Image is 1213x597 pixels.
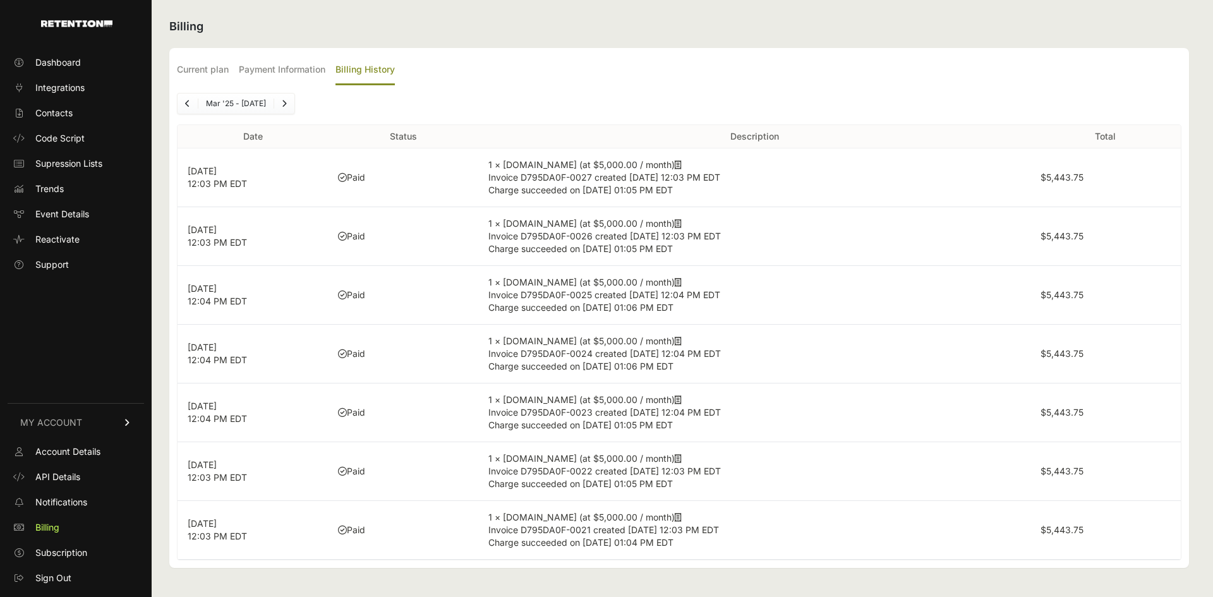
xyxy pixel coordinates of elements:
span: Subscription [35,546,87,559]
a: Notifications [8,492,144,512]
span: Reactivate [35,233,80,246]
label: Billing History [335,56,395,85]
label: $5,443.75 [1041,348,1083,359]
span: Charge succeeded on [DATE] 01:04 PM EDT [488,537,673,548]
a: Account Details [8,442,144,462]
td: 1 × [DOMAIN_NAME] (at $5,000.00 / month) [478,266,1030,325]
label: $5,443.75 [1041,466,1083,476]
td: Paid [328,383,478,442]
span: Invoice D795DA0F-0021 created [DATE] 12:03 PM EDT [488,524,719,535]
span: Charge succeeded on [DATE] 01:05 PM EDT [488,243,673,254]
td: 1 × [DOMAIN_NAME] (at $5,000.00 / month) [478,148,1030,207]
span: MY ACCOUNT [20,416,82,429]
td: 1 × [DOMAIN_NAME] (at $5,000.00 / month) [478,325,1030,383]
span: Charge succeeded on [DATE] 01:06 PM EDT [488,302,673,313]
p: [DATE] 12:04 PM EDT [188,341,318,366]
span: Charge succeeded on [DATE] 01:05 PM EDT [488,184,673,195]
a: Subscription [8,543,144,563]
p: [DATE] 12:03 PM EDT [188,224,318,249]
h2: Billing [169,18,1189,35]
span: Supression Lists [35,157,102,170]
a: Support [8,255,144,275]
span: Invoice D795DA0F-0025 created [DATE] 12:04 PM EDT [488,289,720,300]
p: [DATE] 12:03 PM EDT [188,517,318,543]
th: Description [478,125,1030,148]
td: Paid [328,207,478,266]
span: Invoice D795DA0F-0027 created [DATE] 12:03 PM EDT [488,172,720,183]
td: 1 × [DOMAIN_NAME] (at $5,000.00 / month) [478,383,1030,442]
label: $5,443.75 [1041,524,1083,535]
td: 1 × [DOMAIN_NAME] (at $5,000.00 / month) [478,442,1030,501]
span: Invoice D795DA0F-0024 created [DATE] 12:04 PM EDT [488,348,721,359]
td: Paid [328,501,478,560]
a: Trends [8,179,144,199]
a: Contacts [8,103,144,123]
td: Paid [328,148,478,207]
a: Sign Out [8,568,144,588]
p: [DATE] 12:03 PM EDT [188,165,318,190]
p: [DATE] 12:03 PM EDT [188,459,318,484]
td: 1 × [DOMAIN_NAME] (at $5,000.00 / month) [478,207,1030,266]
label: $5,443.75 [1041,407,1083,418]
td: Paid [328,325,478,383]
a: Next [274,93,294,114]
a: Supression Lists [8,154,144,174]
span: Code Script [35,132,85,145]
span: Support [35,258,69,271]
span: Integrations [35,81,85,94]
img: Retention.com [41,20,112,27]
span: Notifications [35,496,87,509]
span: Trends [35,183,64,195]
span: Sign Out [35,572,71,584]
span: Invoice D795DA0F-0022 created [DATE] 12:03 PM EDT [488,466,721,476]
label: Payment Information [239,56,325,85]
a: Dashboard [8,52,144,73]
label: $5,443.75 [1041,172,1083,183]
td: 1 × [DOMAIN_NAME] (at $5,000.00 / month) [478,501,1030,560]
span: API Details [35,471,80,483]
p: [DATE] 12:04 PM EDT [188,400,318,425]
label: $5,443.75 [1041,231,1083,241]
th: Total [1030,125,1181,148]
a: Event Details [8,204,144,224]
span: Dashboard [35,56,81,69]
a: Reactivate [8,229,144,250]
span: Event Details [35,208,89,220]
span: Invoice D795DA0F-0023 created [DATE] 12:04 PM EDT [488,407,721,418]
a: Integrations [8,78,144,98]
span: Charge succeeded on [DATE] 01:05 PM EDT [488,478,673,489]
label: Current plan [177,56,229,85]
span: Charge succeeded on [DATE] 01:05 PM EDT [488,419,673,430]
span: Billing [35,521,59,534]
span: Contacts [35,107,73,119]
span: Invoice D795DA0F-0026 created [DATE] 12:03 PM EDT [488,231,721,241]
th: Date [178,125,328,148]
li: Mar '25 - [DATE] [198,99,274,109]
td: Paid [328,266,478,325]
td: Paid [328,442,478,501]
th: Status [328,125,478,148]
span: Account Details [35,445,100,458]
span: Charge succeeded on [DATE] 01:06 PM EDT [488,361,673,371]
a: Billing [8,517,144,538]
a: MY ACCOUNT [8,403,144,442]
a: API Details [8,467,144,487]
a: Previous [178,93,198,114]
p: [DATE] 12:04 PM EDT [188,282,318,308]
label: $5,443.75 [1041,289,1083,300]
a: Code Script [8,128,144,148]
